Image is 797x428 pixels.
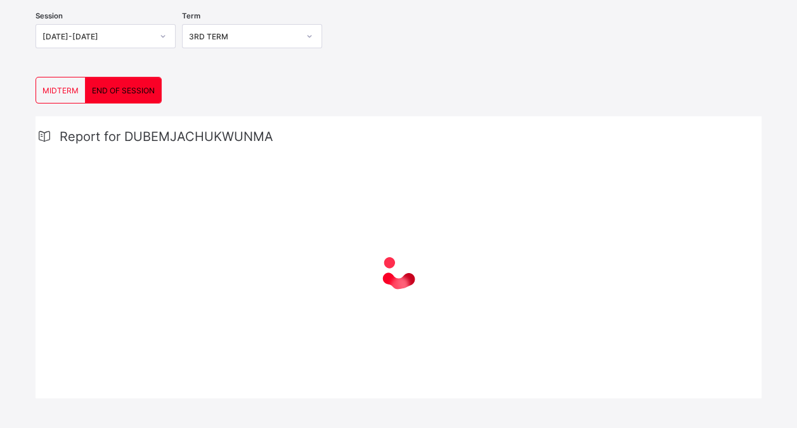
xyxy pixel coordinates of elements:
[189,32,299,41] div: 3RD TERM
[182,11,200,20] span: Term
[60,129,273,144] span: Report for DUBEMJACHUKWUNMA
[42,86,79,95] span: MIDTERM
[92,86,155,95] span: END OF SESSION
[42,32,152,41] div: [DATE]-[DATE]
[36,11,63,20] span: Session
